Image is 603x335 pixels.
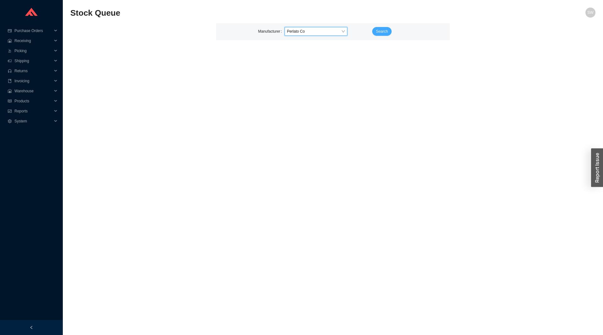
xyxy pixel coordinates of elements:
span: credit-card [8,29,12,33]
span: Picking [14,46,52,56]
span: Warehouse [14,86,52,96]
span: setting [8,119,12,123]
span: book [8,79,12,83]
span: left [30,326,33,329]
span: SW [587,8,593,18]
span: Perlato Co [287,27,345,35]
h2: Stock Queue [70,8,464,19]
span: read [8,99,12,103]
span: fund [8,109,12,113]
span: Shipping [14,56,52,66]
span: System [14,116,52,126]
span: Reports [14,106,52,116]
button: Search [372,27,392,36]
span: Search [376,28,388,35]
span: customer-service [8,69,12,73]
span: Purchase Orders [14,26,52,36]
span: Invoicing [14,76,52,86]
label: Manufacturer [258,27,285,36]
span: Returns [14,66,52,76]
span: Receiving [14,36,52,46]
span: Products [14,96,52,106]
